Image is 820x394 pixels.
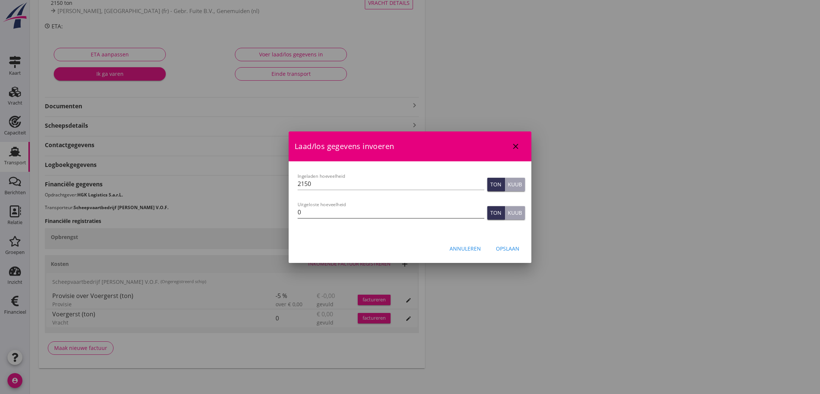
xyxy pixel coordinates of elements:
button: Ton [487,206,505,220]
button: Kuub [505,178,525,191]
div: Laad/los gegevens invoeren [289,131,531,161]
div: Kuub [508,180,522,188]
button: Ton [487,178,505,191]
div: Ton [490,180,501,188]
button: Opslaan [490,242,525,255]
input: Ingeladen hoeveelheid [298,178,484,190]
button: Kuub [505,206,525,220]
div: Ton [490,209,501,217]
button: Annuleren [444,242,487,255]
div: Opslaan [496,245,519,252]
div: Annuleren [450,245,481,252]
input: Uitgeloste hoeveelheid [298,206,484,218]
i: close [511,142,520,151]
div: Kuub [508,209,522,217]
